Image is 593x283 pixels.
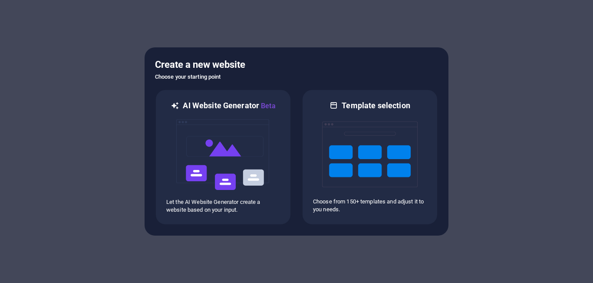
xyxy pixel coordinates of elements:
h5: Create a new website [155,58,438,72]
h6: Template selection [342,100,410,111]
h6: Choose your starting point [155,72,438,82]
img: ai [175,111,271,198]
p: Let the AI Website Generator create a website based on your input. [166,198,280,214]
span: Beta [259,102,276,110]
div: Template selectionChoose from 150+ templates and adjust it to you needs. [302,89,438,225]
p: Choose from 150+ templates and adjust it to you needs. [313,198,427,213]
h6: AI Website Generator [183,100,275,111]
div: AI Website GeneratorBetaaiLet the AI Website Generator create a website based on your input. [155,89,291,225]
